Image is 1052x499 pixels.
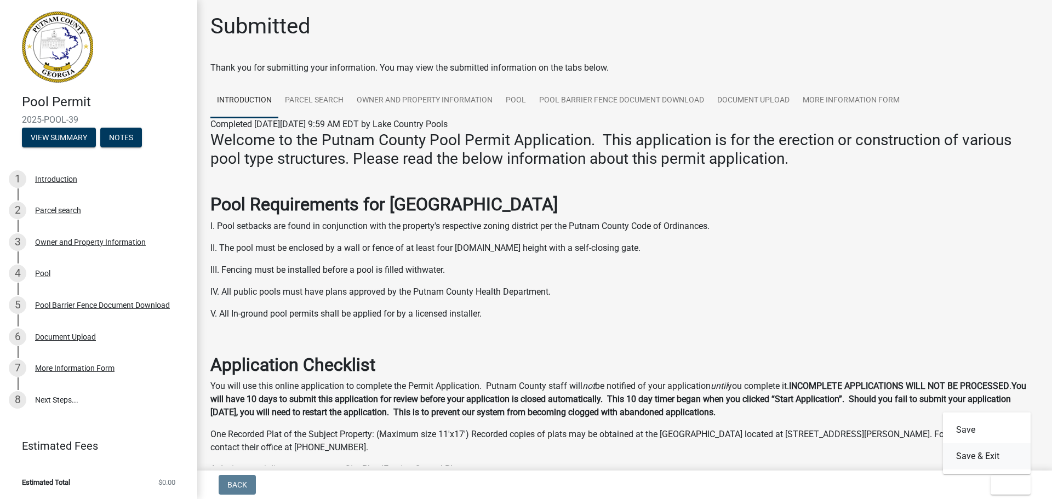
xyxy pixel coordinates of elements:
[22,12,93,83] img: Putnam County, Georgia
[210,285,1039,299] p: IV. All public pools must have plans approved by the Putnam County Health Department.
[35,207,81,214] div: Parcel search
[533,83,711,118] a: Pool Barrier Fence Document Download
[9,265,26,282] div: 4
[9,296,26,314] div: 5
[991,475,1031,495] button: Exit
[22,94,188,110] h4: Pool Permit
[9,202,26,219] div: 2
[943,412,1031,474] div: Exit
[210,194,558,215] strong: Pool Requirements for [GEOGRAPHIC_DATA]
[210,220,1039,233] p: I. Pool setbacks are found in conjunction with the property's respective zoning district per the ...
[350,83,499,118] a: Owner and Property Information
[210,13,311,39] h1: Submitted
[35,301,170,309] div: Pool Barrier Fence Document Download
[35,175,77,183] div: Introduction
[9,233,26,251] div: 3
[210,61,1039,74] div: Thank you for submitting your information. You may view the submitted information on the tabs below.
[210,354,375,375] strong: Application Checklist
[9,328,26,346] div: 6
[219,475,256,495] button: Back
[210,263,1039,277] p: III. Fencing must be installed before a pool is filled withwater.
[9,359,26,377] div: 7
[100,134,142,142] wm-modal-confirm: Notes
[796,83,906,118] a: More Information Form
[22,128,96,147] button: View Summary
[35,238,146,246] div: Owner and Property Information
[943,443,1031,469] button: Save & Exit
[210,380,1039,419] p: You will use this online application to complete the Permit Application. Putnam County staff will...
[35,333,96,341] div: Document Upload
[210,83,278,118] a: Introduction
[210,307,1039,320] p: V. All In-ground pool permits shall be applied for by a licensed installer.
[35,364,115,372] div: More Information Form
[278,83,350,118] a: Parcel search
[711,83,796,118] a: Document Upload
[582,381,595,391] i: not
[711,381,728,391] i: until
[999,480,1015,489] span: Exit
[210,131,1039,168] h3: Welcome to the Putnam County Pool Permit Application. This application is for the erection or con...
[22,479,70,486] span: Estimated Total
[210,119,448,129] span: Completed [DATE][DATE] 9:59 AM EDT by Lake Country Pools
[210,381,1026,417] strong: You will have 10 days to submit this application for review before your application is closed aut...
[100,128,142,147] button: Notes
[210,242,1039,255] p: II. The pool must be enclosed by a wall or fence of at least four [DOMAIN_NAME] height with a sel...
[22,114,175,125] span: 2025-POOL-39
[499,83,533,118] a: Pool
[9,435,180,457] a: Estimated Fees
[210,463,1039,476] p: A design specialist must prepare a Site Plan/Erosion Control Plan
[22,134,96,142] wm-modal-confirm: Summary
[943,417,1031,443] button: Save
[227,480,247,489] span: Back
[9,391,26,409] div: 8
[9,170,26,188] div: 1
[35,269,50,277] div: Pool
[158,479,175,486] span: $0.00
[789,381,1009,391] strong: INCOMPLETE APPLICATIONS WILL NOT BE PROCESSED
[210,428,1039,454] p: One Recorded Plat of the Subject Property: (Maximum size 11'x17') Recorded copies of plats may be...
